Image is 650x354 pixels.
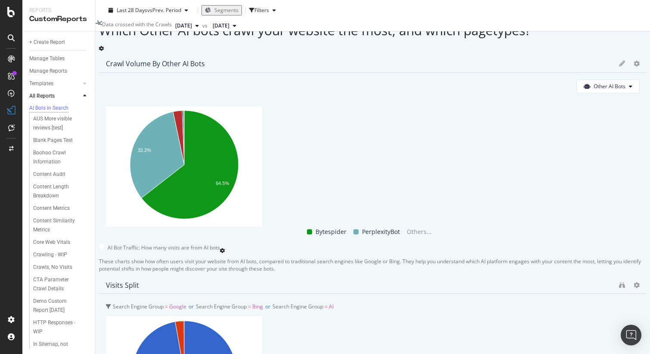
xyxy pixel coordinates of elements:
div: Which Other AI bots crawl your website the most, and which pagetypes? [99,23,647,55]
div: Content Similarity Metrics [33,216,82,234]
div: AI Bots in Search [29,105,68,112]
text: 64.5% [216,181,229,186]
div: binoculars [619,282,625,288]
a: Content Metrics [33,204,89,213]
button: [DATE] [172,21,202,31]
div: Content Length Breakdown [33,182,82,200]
span: Other AI Bots [594,83,625,90]
span: Last 28 Days [117,6,147,14]
span: 2025 Jul. 29th [213,22,229,30]
button: Last 28 DaysvsPrev. Period [102,6,194,14]
div: gear [220,248,225,253]
div: Open Intercom Messenger [621,325,641,345]
a: + Create Report [29,38,89,47]
div: Filters [254,6,269,14]
a: Manage Tables [29,54,89,63]
a: Core Web Vitals [33,238,89,247]
div: Blank Pages Test [33,136,73,145]
button: [DATE] [209,21,240,31]
span: Search Engine Group [272,303,323,310]
h2: Which Other AI bots crawl your website the most, and which pagetypes? [99,23,647,37]
a: AI Bots in Search [29,104,89,113]
span: Segments [214,6,238,14]
div: Boohoo Crawl Information [33,148,82,166]
svg: A chart. [106,106,262,227]
a: Boohoo Crawl Information [33,148,89,166]
a: Templates [29,79,80,88]
a: Content Audit [33,170,89,179]
a: All Reports [29,92,80,101]
span: PerplexityBot [362,227,400,237]
button: Other AI Bots [576,80,640,93]
a: Blank Pages Test [33,136,89,145]
span: Search Engine Group [113,303,164,310]
button: Filters [249,3,279,17]
div: Core Web Vitals [33,238,70,247]
div: Crawling - WIP [33,250,67,259]
span: Search Engine Group [196,303,247,310]
span: Google [169,303,186,310]
span: Bing [252,303,263,310]
span: or [265,303,270,310]
span: vs [202,22,209,29]
a: CTA Parameter Crawl Details [33,275,89,293]
div: Visits Split [106,281,139,289]
div: CTA Parameter Crawl Details [33,275,83,293]
div: Demo Custom Report 26th Nov [33,297,83,315]
a: HTTP Responses - WIP [33,318,89,336]
p: These charts show how often users visit your website from AI bots, compared to traditional search... [99,258,647,272]
div: Crawl Volume by Other AI BotsOther AI BotsA chart.BytespiderPerplexityBotOthers... [99,55,647,244]
div: CustomReports [29,14,88,24]
a: Demo Custom Report [DATE] [33,297,89,315]
span: vs Prev. Period [147,6,181,14]
span: AI [329,303,334,310]
span: Others... [403,227,435,237]
div: HTTP Responses - WIP [33,318,81,336]
span: or [189,303,194,310]
span: Bytespider [316,227,347,237]
div: AUS More visible reviews [test] [33,114,83,132]
a: Content Similarity Metrics [33,216,89,234]
div: gear [99,46,104,51]
div: Data crossed with the Crawls [102,21,172,31]
a: AUS More visible reviews [test] [33,114,89,132]
span: 2025 Aug. 26th [175,22,192,30]
div: Reports [29,7,88,14]
div: + Create Report [29,38,65,47]
div: Manage Tables [29,54,65,63]
div: AI Bot Traffic: How many visits are from AI botsThese charts show how often users visit your webs... [99,244,647,277]
span: = [325,303,328,310]
text: 32.2% [138,148,151,153]
div: Content Audit [33,170,65,179]
button: Segments [201,5,242,15]
div: Templates [29,79,53,88]
span: = [165,303,168,310]
div: Crawls, No Visits [33,263,72,272]
div: All Reports [29,92,55,101]
a: Crawling - WIP [33,250,89,259]
a: Crawls, No Visits [33,263,89,272]
div: Crawl Volume by Other AI Bots [106,59,205,68]
span: = [248,303,251,310]
div: AI Bot Traffic: How many visits are from AI bots [108,244,220,258]
div: Manage Reports [29,67,67,76]
a: Content Length Breakdown [33,182,89,200]
a: Manage Reports [29,67,89,76]
div: Content Metrics [33,204,70,213]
